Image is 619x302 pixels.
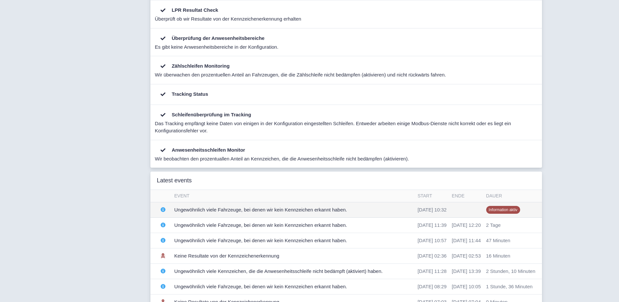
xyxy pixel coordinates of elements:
[484,279,542,294] td: 1 Stunde, 36 Minuten
[155,120,534,135] div: Das Tracking empfängt keine Daten von einigen in der Konfiguration eingestellten Schleifen. Entwe...
[172,147,245,153] b: Anwesenheitsschleifen Monitor
[157,35,265,41] a: Überprüfung der Anwesenheitsbereiche
[155,43,534,51] div: Es gibt keine Anwesenheitsbereiche in der Konfiguration.
[418,222,447,228] span: [DATE] 11:39
[452,238,481,243] span: [DATE] 11:44
[484,264,542,279] td: 2 Stunden, 10 Minuten
[418,207,447,212] span: [DATE] 10:32
[418,238,447,243] span: [DATE] 10:57
[172,63,230,69] b: Zählschleifen Monitoring
[415,190,449,202] th: Start
[452,222,481,228] span: [DATE] 12:20
[157,147,245,153] a: Anwesenheitsschleifen Monitor
[484,248,542,264] td: 16 Minuten
[486,206,520,214] span: Information aktiv
[172,112,251,117] b: Schleifenüberprüfung im Tracking
[157,91,208,97] a: Tracking Status
[172,279,415,294] td: Ungewöhnlich viele Fahrzeuge, bei denen wir kein Kennzeichen erkannt haben.
[484,190,542,202] th: Dauer
[172,264,415,279] td: Ungewöhnlich viele Kennzeichen, die die Anwesenheitsschleife nicht bedämpft (aktiviert) haben.
[172,91,208,97] b: Tracking Status
[172,7,218,13] b: LPR Resultat Check
[172,35,265,41] b: Überprüfung der Anwesenheitsbereiche
[484,218,542,233] td: 2 Tage
[452,268,481,274] span: [DATE] 13:39
[155,15,534,23] div: Überprüft ob wir Resultate von der Kennzeichenerkennung erhalten
[172,218,415,233] td: Ungewöhnlich viele Fahrzeuge, bei denen wir kein Kennzeichen erkannt haben.
[418,253,447,259] span: [DATE] 02:36
[418,268,447,274] span: [DATE] 11:28
[172,248,415,264] td: Keine Resultate von der Kennzeichenerkennung
[155,71,534,79] div: Wir überwachen den prozentuellen Anteil an Fahrzeugen, die die Zählschleife nicht bedämpfen (akti...
[452,253,481,259] span: [DATE] 02:53
[172,233,415,248] td: Ungewöhnlich viele Fahrzeuge, bei denen wir kein Kennzeichen erkannt haben.
[157,7,218,13] a: LPR Resultat Check
[484,233,542,248] td: 47 Minuten
[157,177,192,184] h3: Latest events
[157,63,230,69] a: Zählschleifen Monitoring
[172,202,415,218] td: Ungewöhnlich viele Fahrzeuge, bei denen wir kein Kennzeichen erkannt haben.
[449,190,484,202] th: Ende
[157,112,251,117] a: Schleifenüberprüfung im Tracking
[452,284,481,289] span: [DATE] 10:05
[172,190,415,202] th: Event
[418,284,447,289] span: [DATE] 08:29
[155,155,534,163] div: Wir beobachten den prozentuallen Anteil an Kennzeichen, die die Anwesenheitsschleife nicht bedämp...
